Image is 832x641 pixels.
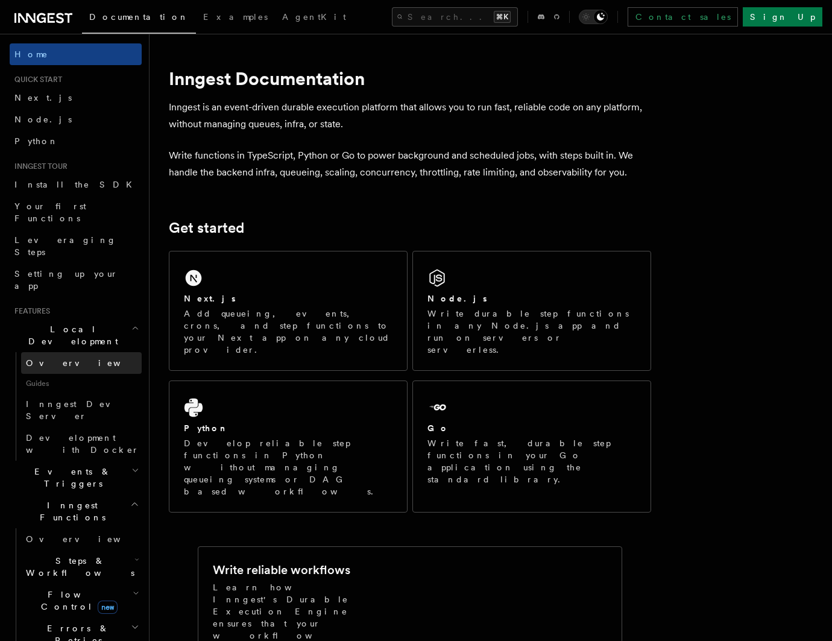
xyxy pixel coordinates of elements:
span: new [98,601,118,614]
p: Inngest is an event-driven durable execution platform that allows you to run fast, reliable code ... [169,99,651,133]
h2: Next.js [184,292,236,305]
p: Develop reliable step functions in Python without managing queueing systems or DAG based workflows. [184,437,392,497]
a: Get started [169,219,244,236]
a: PythonDevelop reliable step functions in Python without managing queueing systems or DAG based wo... [169,380,408,513]
a: Setting up your app [10,263,142,297]
a: GoWrite fast, durable step functions in your Go application using the standard library. [412,380,651,513]
h2: Write reliable workflows [213,561,350,578]
p: Write functions in TypeScript, Python or Go to power background and scheduled jobs, with steps bu... [169,147,651,181]
span: Next.js [14,93,72,103]
span: Local Development [10,323,131,347]
a: Overview [21,352,142,374]
span: Node.js [14,115,72,124]
a: Your first Functions [10,195,142,229]
span: Inngest tour [10,162,68,171]
span: AgentKit [282,12,346,22]
a: Next.jsAdd queueing, events, crons, and step functions to your Next app on any cloud provider. [169,251,408,371]
div: Local Development [10,352,142,461]
a: Overview [21,528,142,550]
button: Events & Triggers [10,461,142,494]
span: Overview [26,358,150,368]
h1: Inngest Documentation [169,68,651,89]
span: Leveraging Steps [14,235,116,257]
a: Contact sales [628,7,738,27]
h2: Python [184,422,228,434]
a: Examples [196,4,275,33]
a: Inngest Dev Server [21,393,142,427]
a: Node.jsWrite durable step functions in any Node.js app and run on servers or serverless. [412,251,651,371]
span: Examples [203,12,268,22]
a: Sign Up [743,7,822,27]
span: Install the SDK [14,180,139,189]
span: Flow Control [21,589,133,613]
span: Guides [21,374,142,393]
h2: Go [427,422,449,434]
h2: Node.js [427,292,487,305]
a: Python [10,130,142,152]
span: Development with Docker [26,433,139,455]
span: Steps & Workflows [21,555,134,579]
span: Inngest Functions [10,499,130,523]
span: Events & Triggers [10,466,131,490]
a: Node.js [10,109,142,130]
button: Flow Controlnew [21,584,142,617]
a: Development with Docker [21,427,142,461]
button: Local Development [10,318,142,352]
a: Install the SDK [10,174,142,195]
a: Leveraging Steps [10,229,142,263]
span: Quick start [10,75,62,84]
button: Toggle dark mode [579,10,608,24]
a: AgentKit [275,4,353,33]
button: Search...⌘K [392,7,518,27]
p: Add queueing, events, crons, and step functions to your Next app on any cloud provider. [184,308,392,356]
span: Inngest Dev Server [26,399,129,421]
a: Home [10,43,142,65]
span: Documentation [89,12,189,22]
kbd: ⌘K [494,11,511,23]
p: Write durable step functions in any Node.js app and run on servers or serverless. [427,308,636,356]
span: Overview [26,534,150,544]
button: Inngest Functions [10,494,142,528]
a: Next.js [10,87,142,109]
span: Features [10,306,50,316]
span: Setting up your app [14,269,118,291]
span: Home [14,48,48,60]
a: Documentation [82,4,196,34]
span: Python [14,136,58,146]
span: Your first Functions [14,201,86,223]
p: Write fast, durable step functions in your Go application using the standard library. [427,437,636,485]
button: Steps & Workflows [21,550,142,584]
